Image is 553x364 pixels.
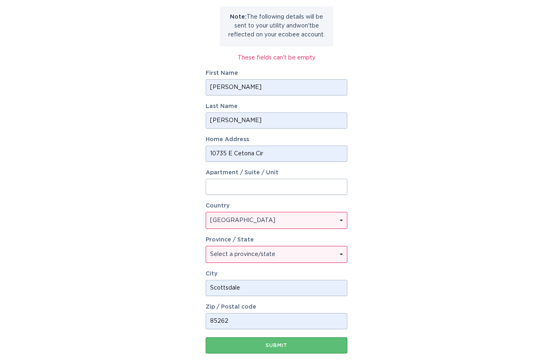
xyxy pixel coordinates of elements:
label: City [206,271,347,277]
div: These fields can't be empty [206,53,347,62]
label: Province / State [206,237,254,243]
strong: Note: [230,14,247,20]
label: Last Name [206,104,347,109]
label: First Name [206,70,347,76]
label: Apartment / Suite / Unit [206,170,347,176]
div: Submit [210,343,343,348]
label: Country [206,203,230,209]
label: Home Address [206,137,347,142]
p: The following details will be sent to your utility and won't be reflected on your ecobee account. [226,13,327,39]
label: Zip / Postal code [206,304,347,310]
button: Submit [206,337,347,353]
